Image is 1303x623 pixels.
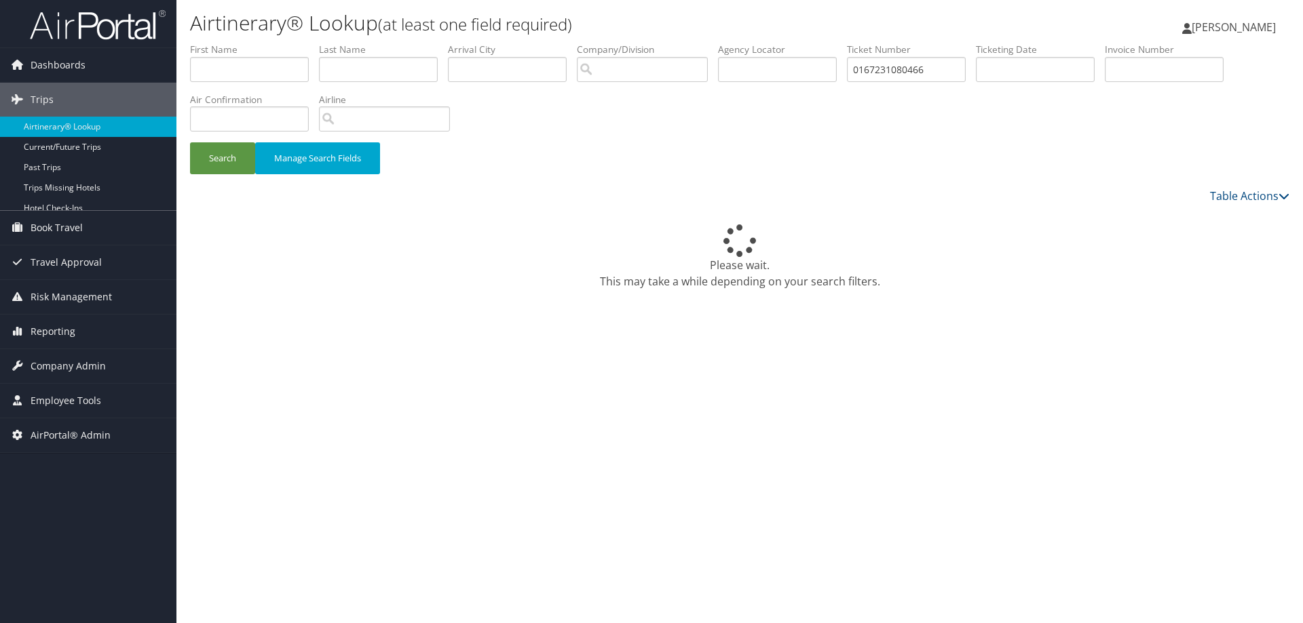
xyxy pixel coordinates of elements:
[1192,20,1276,35] span: [PERSON_NAME]
[255,142,380,174] button: Manage Search Fields
[319,93,460,106] label: Airline
[718,43,847,56] label: Agency Locator
[190,9,923,37] h1: Airtinerary® Lookup
[190,142,255,174] button: Search
[31,245,102,279] span: Travel Approval
[1210,188,1289,203] a: Table Actions
[190,93,319,106] label: Air Confirmation
[31,83,54,117] span: Trips
[1182,7,1289,47] a: [PERSON_NAME]
[31,418,111,452] span: AirPortal® Admin
[31,48,86,82] span: Dashboards
[847,43,976,56] label: Ticket Number
[976,43,1105,56] label: Ticketing Date
[30,9,166,41] img: airportal-logo.png
[190,224,1289,289] div: Please wait. This may take a while depending on your search filters.
[31,211,83,245] span: Book Travel
[190,43,319,56] label: First Name
[577,43,718,56] label: Company/Division
[31,384,101,418] span: Employee Tools
[448,43,577,56] label: Arrival City
[1105,43,1234,56] label: Invoice Number
[31,280,112,314] span: Risk Management
[319,43,448,56] label: Last Name
[31,315,75,348] span: Reporting
[31,349,106,383] span: Company Admin
[378,13,572,35] small: (at least one field required)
